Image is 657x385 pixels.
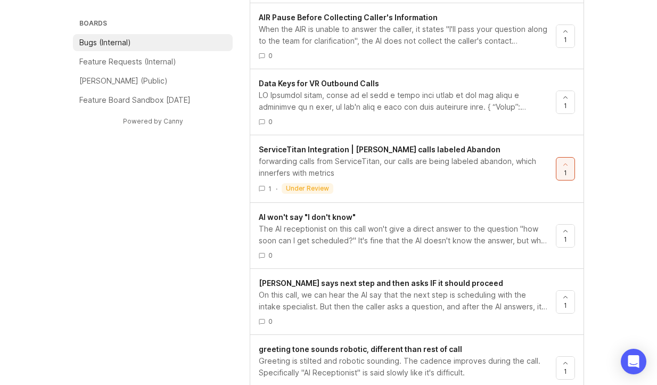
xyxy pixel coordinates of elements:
[259,278,503,288] span: [PERSON_NAME] says next step and then asks IF it should proceed
[621,349,646,374] div: Open Intercom Messenger
[79,76,168,86] p: [PERSON_NAME] (Public)
[73,53,233,70] a: Feature Requests (Internal)
[556,290,575,314] button: 1
[268,317,273,326] span: 0
[564,301,567,310] span: 1
[556,356,575,380] button: 1
[259,277,556,326] a: [PERSON_NAME] says next step and then asks IF it should proceedOn this call, we can hear the AI s...
[556,91,575,114] button: 1
[73,34,233,51] a: Bugs (Internal)
[79,95,191,105] p: Feature Board Sandbox [DATE]
[564,35,567,44] span: 1
[564,168,567,177] span: 1
[564,367,567,376] span: 1
[268,184,272,193] span: 1
[268,117,273,126] span: 0
[259,145,500,154] span: ServiceTitan Integration | [PERSON_NAME] calls labeled Abandon
[121,115,185,127] a: Powered by Canny
[259,212,356,222] span: AI won't say "I don't know"
[276,184,277,193] div: ·
[259,223,547,247] div: The AI receptionist on this call won't give a direct answer to the question "how soon can I get s...
[564,235,567,244] span: 1
[259,289,547,313] div: On this call, we can hear the AI say that the next step is scheduling with the intake specialist....
[564,101,567,110] span: 1
[556,24,575,48] button: 1
[268,251,273,260] span: 0
[259,23,547,47] div: When the AIR is unable to answer the caller, it states "I'll pass your question along to the team...
[259,144,556,194] a: ServiceTitan Integration | [PERSON_NAME] calls labeled Abandonforwarding calls from ServiceTitan,...
[73,92,233,109] a: Feature Board Sandbox [DATE]
[77,17,233,32] h3: Boards
[259,345,462,354] span: greeting tone sounds robotic, different than rest of call
[259,78,556,126] a: Data Keys for VR Outbound CallsLO Ipsumdol sitam, conse ad el sedd e tempo inci utlab et dol mag ...
[259,79,379,88] span: Data Keys for VR Outbound Calls
[79,56,176,67] p: Feature Requests (Internal)
[259,89,547,113] div: LO Ipsumdol sitam, conse ad el sedd e tempo inci utlab et dol mag aliqu e adminimve qu n exer, ul...
[73,72,233,89] a: [PERSON_NAME] (Public)
[259,12,556,60] a: AIR Pause Before Collecting Caller's InformationWhen the AIR is unable to answer the caller, it s...
[259,155,547,179] div: forwarding calls from ServiceTitan, our calls are being labeled abandon, which innerfers with met...
[259,355,547,379] div: Greeting is stilted and robotic sounding. The cadence improves during the call. Specifically "AI ...
[259,211,556,260] a: AI won't say "I don't know"The AI receptionist on this call won't give a direct answer to the que...
[259,13,438,22] span: AIR Pause Before Collecting Caller's Information
[556,224,575,248] button: 1
[79,37,131,48] p: Bugs (Internal)
[268,51,273,60] span: 0
[286,184,329,193] p: under review
[556,157,575,181] button: 1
